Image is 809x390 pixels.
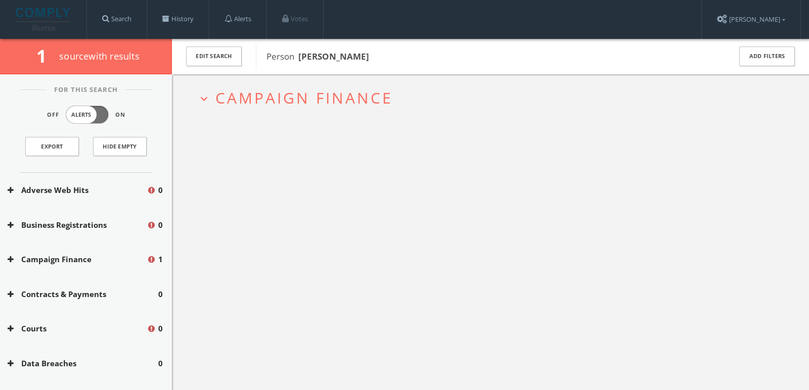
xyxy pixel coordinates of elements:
[158,358,163,369] span: 0
[298,51,369,62] b: [PERSON_NAME]
[93,137,147,156] button: Hide Empty
[8,288,158,300] button: Contracts & Payments
[8,254,147,265] button: Campaign Finance
[158,323,163,334] span: 0
[197,89,791,106] button: expand_moreCampaign Finance
[8,219,147,231] button: Business Registrations
[158,184,163,196] span: 0
[158,254,163,265] span: 1
[47,111,59,119] span: Off
[16,8,72,31] img: illumis
[215,87,393,108] span: Campaign Finance
[266,51,369,62] span: Person
[197,92,211,106] i: expand_more
[158,288,163,300] span: 0
[59,50,140,62] span: source with results
[25,137,79,156] a: Export
[8,184,147,196] button: Adverse Web Hits
[47,85,125,95] span: For This Search
[36,44,55,68] span: 1
[8,323,147,334] button: Courts
[8,358,158,369] button: Data Breaches
[186,46,242,66] button: Edit Search
[739,46,795,66] button: Add Filters
[115,111,125,119] span: On
[158,219,163,231] span: 0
